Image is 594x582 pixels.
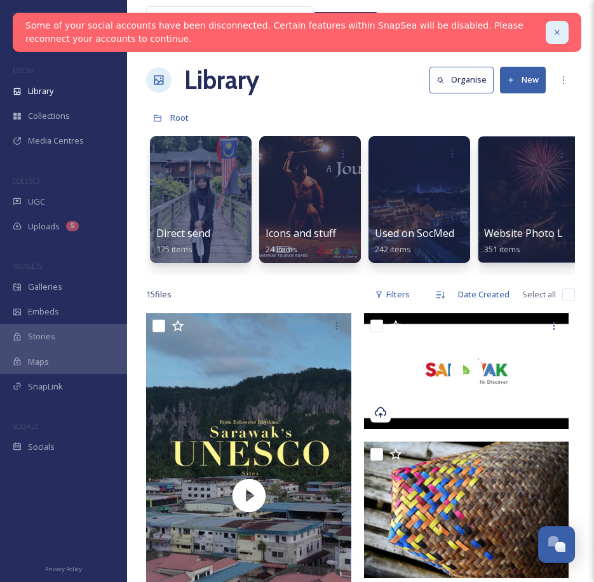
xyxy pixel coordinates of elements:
[45,565,82,573] span: Privacy Policy
[538,526,575,563] button: Open Chat
[233,8,307,33] a: View all files
[170,110,189,125] a: Root
[452,8,552,33] a: Asha Hairy Hadhari
[28,220,60,233] span: Uploads
[156,243,192,255] span: 175 items
[184,61,259,99] a: Library
[375,226,454,240] span: Used on SocMed
[375,227,454,255] a: Used on SocMed242 items
[28,85,53,97] span: Library
[364,442,569,578] img: x_OMY6402.jpg
[146,288,172,301] span: 15 file s
[484,227,591,255] a: Website Photo Library351 items
[375,243,411,255] span: 242 items
[25,19,539,46] a: Some of your social accounts have been disconnected. Certain features within SnapSea will be disa...
[13,176,40,186] span: COLLECT
[28,196,45,208] span: UGC
[452,282,516,307] div: Date Created
[45,560,82,576] a: Privacy Policy
[522,288,556,301] span: Select all
[314,12,377,30] a: What's New
[500,67,546,93] button: New
[156,226,210,240] span: Direct send
[156,227,210,255] a: Direct send175 items
[266,243,297,255] span: 24 items
[28,356,49,368] span: Maps
[266,227,336,255] a: Icons and stuff24 items
[28,281,62,293] span: Galleries
[28,441,55,453] span: Socials
[28,306,59,318] span: Embeds
[429,67,500,93] a: Organise
[13,65,35,75] span: MEDIA
[364,313,569,429] img: thumbnail
[28,381,63,393] span: SnapLink
[484,226,591,240] span: Website Photo Library
[484,243,520,255] span: 351 items
[13,261,42,271] span: WIDGETS
[429,67,494,93] button: Organise
[66,221,79,231] div: 5
[266,226,336,240] span: Icons and stuff
[28,135,84,147] span: Media Centres
[176,7,210,35] input: Search your library
[368,282,416,307] div: Filters
[13,421,38,431] span: SOCIALS
[28,110,70,122] span: Collections
[170,112,189,123] span: Root
[28,330,55,342] span: Stories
